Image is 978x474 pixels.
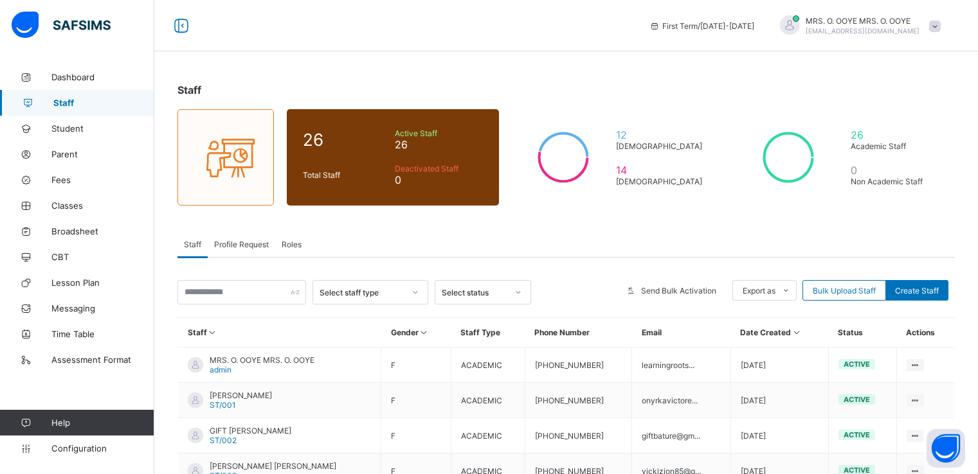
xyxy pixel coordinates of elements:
td: F [381,383,451,418]
span: Create Staff [895,286,939,295]
span: Roles [282,240,302,249]
span: 0 [395,173,483,186]
span: Student [51,123,154,134]
span: Staff [53,98,154,108]
td: [DATE] [730,347,828,383]
th: Date Created [730,318,828,347]
span: Configuration [51,443,154,453]
div: Select status [442,288,507,297]
span: Broadsheet [51,226,154,236]
span: [DEMOGRAPHIC_DATA] [616,141,708,151]
span: Help [51,417,154,428]
span: Classes [51,200,154,211]
span: [EMAIL_ADDRESS][DOMAIN_NAME] [806,27,919,35]
th: Phone Number [525,318,632,347]
span: session/term information [649,21,754,31]
span: Dashboard [51,72,154,82]
span: MRS. O. OOYE MRS. O. OOYE [210,355,314,365]
td: [PHONE_NUMBER] [525,347,632,383]
span: 14 [616,164,708,177]
button: Open asap [927,429,965,468]
div: Select staff type [320,288,404,297]
span: [PERSON_NAME] [210,391,272,400]
span: 26 [303,130,388,150]
span: Messaging [51,303,154,313]
span: Export as [743,286,775,295]
span: active [844,430,870,439]
span: Non Academic Staff [851,177,933,186]
span: Time Table [51,329,154,339]
td: ACADEMIC [451,383,525,418]
td: [DATE] [730,383,828,418]
td: [DATE] [730,418,828,453]
i: Sort in Ascending Order [791,328,802,337]
span: MRS. O. OOYE MRS. O. OOYE [806,16,919,26]
span: Assessment Format [51,355,154,365]
th: Staff Type [451,318,525,347]
span: [DEMOGRAPHIC_DATA] [616,177,708,186]
span: Send Bulk Activation [641,286,716,295]
span: admin [210,365,231,374]
span: active [844,395,870,404]
span: Active Staff [395,128,483,138]
span: Fees [51,175,154,185]
img: safsims [12,12,111,39]
span: 26 [851,128,933,141]
th: Gender [381,318,451,347]
span: Bulk Upload Staff [813,286,876,295]
th: Staff [178,318,381,347]
th: Email [632,318,730,347]
div: MRS. O. OOYEMRS. O. OOYE [767,15,947,37]
td: onyrkavictore... [632,383,730,418]
span: CBT [51,252,154,262]
span: GIFT [PERSON_NAME] [210,426,291,435]
td: ACADEMIC [451,418,525,453]
th: Status [828,318,896,347]
span: 0 [851,164,933,177]
span: [PERSON_NAME] [PERSON_NAME] [210,461,336,471]
span: Academic Staff [851,141,933,151]
i: Sort in Ascending Order [419,328,430,337]
span: ST/002 [210,435,237,445]
span: 26 [395,138,483,151]
span: Staff [184,240,201,249]
td: ACADEMIC [451,347,525,383]
span: 12 [616,128,708,141]
td: learningroots... [632,347,730,383]
span: active [844,360,870,369]
th: Actions [896,318,955,347]
span: Deactivated Staff [395,164,483,173]
td: giftbature@gm... [632,418,730,453]
span: ST/001 [210,400,236,410]
td: [PHONE_NUMBER] [525,418,632,453]
span: Parent [51,149,154,159]
i: Sort in Ascending Order [207,328,218,337]
span: Staff [177,83,201,96]
span: Profile Request [214,240,269,249]
td: [PHONE_NUMBER] [525,383,632,418]
td: F [381,347,451,383]
div: Total Staff [300,167,392,183]
td: F [381,418,451,453]
span: Lesson Plan [51,277,154,288]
